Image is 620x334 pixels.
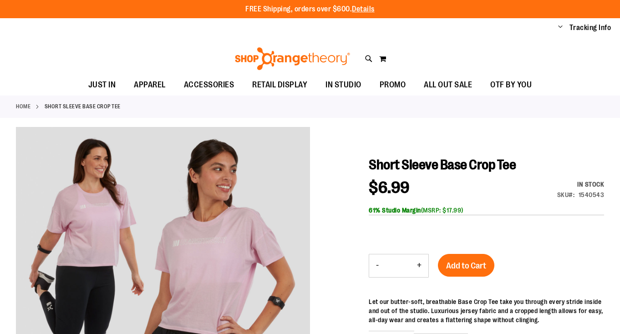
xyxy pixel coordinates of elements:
[16,102,30,111] a: Home
[386,255,410,277] input: Product quantity
[380,75,406,95] span: PROMO
[557,180,605,189] div: In stock
[369,157,516,172] span: Short Sleeve Base Crop Tee
[410,254,428,277] button: Increase product quantity
[569,23,611,33] a: Tracking Info
[369,178,410,197] span: $6.99
[369,297,604,324] div: Let our butter-soft, breathable Base Crop Tee take you through every stride inside and out of the...
[369,206,604,215] div: (MSRP: $17.99)
[45,102,121,111] strong: Short Sleeve Base Crop Tee
[579,190,605,199] div: 1540543
[424,75,472,95] span: ALL OUT SALE
[252,75,307,95] span: RETAIL DISPLAY
[438,254,494,277] button: Add to Cart
[134,75,166,95] span: APPAREL
[88,75,116,95] span: JUST IN
[490,75,532,95] span: OTF BY YOU
[352,5,375,13] a: Details
[558,23,563,32] button: Account menu
[184,75,234,95] span: ACCESSORIES
[369,207,421,214] b: 61% Studio Margin
[369,254,386,277] button: Decrease product quantity
[557,180,605,189] div: Availability
[557,191,575,198] strong: SKU
[446,261,486,271] span: Add to Cart
[325,75,361,95] span: IN STUDIO
[245,4,375,15] p: FREE Shipping, orders over $600.
[234,47,351,70] img: Shop Orangetheory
